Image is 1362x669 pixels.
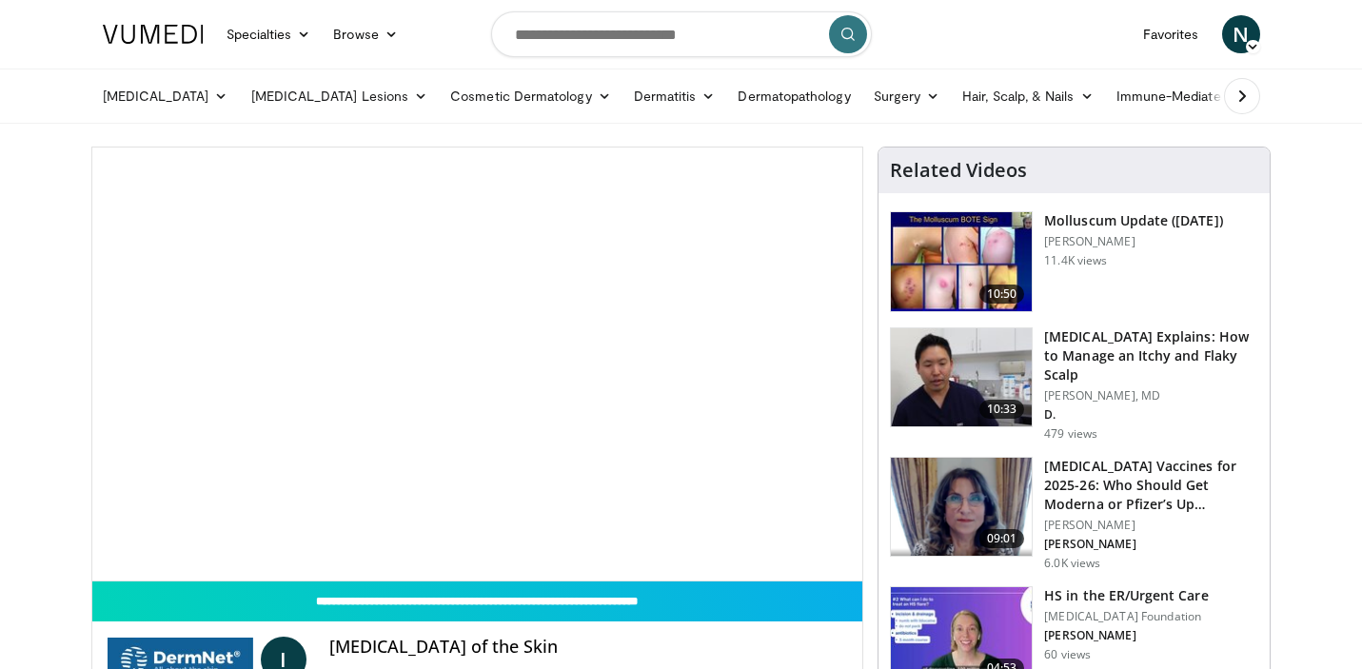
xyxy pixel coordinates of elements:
span: 09:01 [979,529,1025,548]
p: D. [1044,407,1258,423]
video-js: Video Player [92,148,863,581]
a: 10:33 [MEDICAL_DATA] Explains: How to Manage an Itchy and Flaky Scalp [PERSON_NAME], MD D. 479 views [890,327,1258,442]
p: [PERSON_NAME] [1044,518,1258,533]
a: [MEDICAL_DATA] [91,77,240,115]
a: 09:01 [MEDICAL_DATA] Vaccines for 2025-26: Who Should Get Moderna or Pfizer’s Up… [PERSON_NAME] [... [890,457,1258,571]
span: 10:33 [979,400,1025,419]
p: [MEDICAL_DATA] Foundation [1044,609,1208,624]
h4: Related Videos [890,159,1027,182]
p: [PERSON_NAME] [1044,537,1258,552]
a: [MEDICAL_DATA] Lesions [240,77,440,115]
a: Immune-Mediated [1105,77,1259,115]
img: 4e370bb1-17f0-4657-a42f-9b995da70d2f.png.150x105_q85_crop-smart_upscale.png [891,458,1032,557]
p: [PERSON_NAME], MD [1044,388,1258,403]
input: Search topics, interventions [491,11,872,57]
p: [PERSON_NAME] [1044,234,1223,249]
a: Hair, Scalp, & Nails [951,77,1104,115]
a: N [1222,15,1260,53]
a: Dermatitis [622,77,727,115]
img: VuMedi Logo [103,25,204,44]
h3: [MEDICAL_DATA] Explains: How to Manage an Itchy and Flaky Scalp [1044,327,1258,384]
h3: Molluscum Update ([DATE]) [1044,211,1223,230]
a: Favorites [1132,15,1211,53]
h4: [MEDICAL_DATA] of the Skin [329,637,847,658]
p: 60 views [1044,647,1091,662]
h3: HS in the ER/Urgent Care [1044,586,1208,605]
img: be4bcf48-3664-4af8-9f94-dd57e2e39cb6.150x105_q85_crop-smart_upscale.jpg [891,328,1032,427]
p: 6.0K views [1044,556,1100,571]
a: Dermatopathology [726,77,861,115]
p: 11.4K views [1044,253,1107,268]
a: Cosmetic Dermatology [439,77,622,115]
a: Surgery [862,77,952,115]
a: Specialties [215,15,323,53]
p: 479 views [1044,426,1097,442]
a: Browse [322,15,409,53]
h3: [MEDICAL_DATA] Vaccines for 2025-26: Who Should Get Moderna or Pfizer’s Up… [1044,457,1258,514]
p: [PERSON_NAME] [1044,628,1208,643]
img: f51b4d6d-4f3a-4ff8-aca7-3ff3d12b1e6d.150x105_q85_crop-smart_upscale.jpg [891,212,1032,311]
a: 10:50 Molluscum Update ([DATE]) [PERSON_NAME] 11.4K views [890,211,1258,312]
span: 10:50 [979,285,1025,304]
